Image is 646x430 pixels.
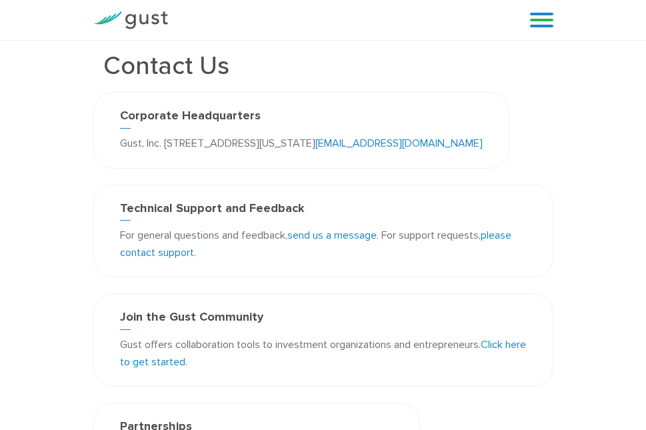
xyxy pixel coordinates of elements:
[120,336,527,370] p: Gust offers collaboration tools to investment organizations and entrepreneurs. .
[120,201,527,221] h3: Technical Support and Feedback
[93,11,168,29] img: Gust Logo
[93,53,239,79] h1: Contact Us
[287,229,377,241] a: send us a message
[120,229,511,259] a: please contact support
[120,227,527,261] p: For general questions and feedback, . For support requests, .
[120,310,527,330] h3: Join the Gust Community
[120,109,483,129] h3: Corporate Headquarters
[120,338,526,368] a: Click here to get started
[315,137,483,149] a: [EMAIL_ADDRESS][DOMAIN_NAME]
[120,135,483,152] p: Gust, Inc. [STREET_ADDRESS][US_STATE]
